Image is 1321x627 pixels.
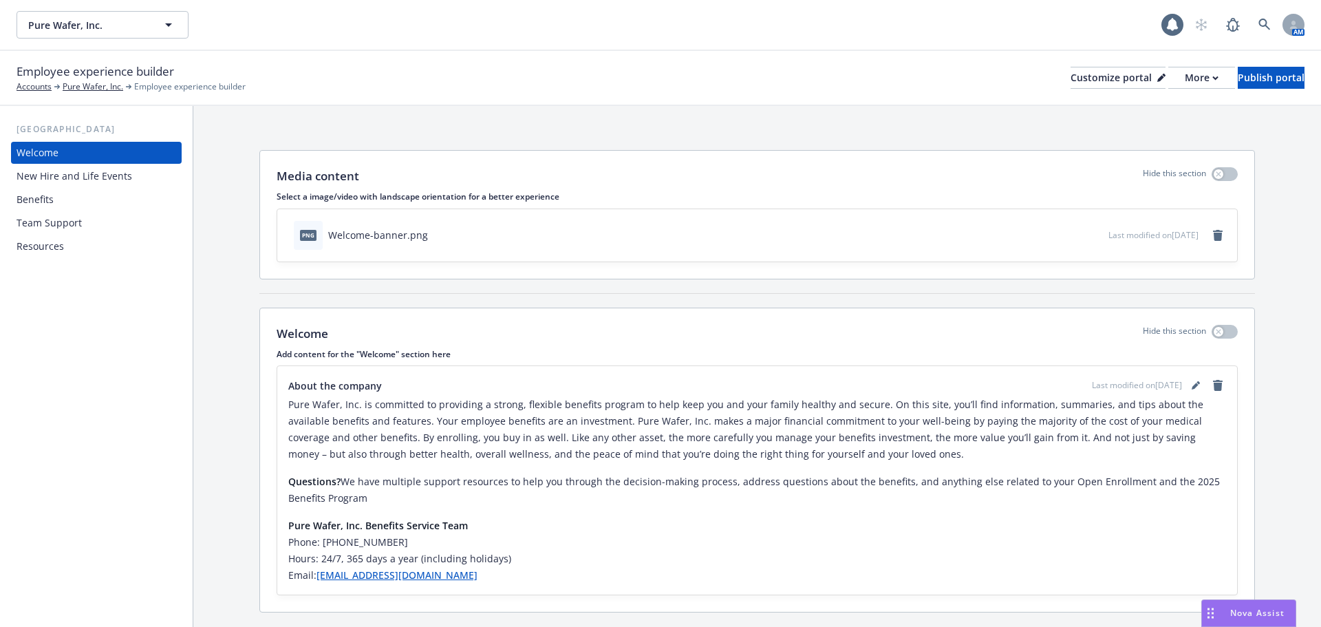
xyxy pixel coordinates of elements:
a: Welcome [11,142,182,164]
div: Welcome-banner.png [328,228,428,242]
span: png [300,230,316,240]
div: [GEOGRAPHIC_DATA] [11,123,182,136]
div: Benefits [17,189,54,211]
a: Start snowing [1188,11,1215,39]
a: [EMAIL_ADDRESS][DOMAIN_NAME] [316,568,477,582]
p: Pure Wafer, Inc. is committed to providing a strong, flexible benefits program to help keep you a... [288,396,1226,463]
h6: Phone: [PHONE_NUMBER] [288,534,1226,551]
p: Hide this section [1143,167,1206,185]
div: Customize portal [1071,67,1166,88]
h6: Hours: 24/7, 365 days a year (including holidays)​ [288,551,1226,567]
span: Last modified on [DATE] [1092,379,1182,392]
div: Team Support [17,212,82,234]
p: Select a image/video with landscape orientation for a better experience [277,191,1238,202]
button: More [1168,67,1235,89]
button: Nova Assist [1201,599,1296,627]
div: More [1185,67,1218,88]
span: Nova Assist [1230,607,1285,619]
a: remove [1210,377,1226,394]
div: Publish portal [1238,67,1304,88]
p: Welcome [277,325,328,343]
a: Accounts [17,81,52,93]
span: Employee experience builder [134,81,246,93]
div: Welcome [17,142,58,164]
a: Team Support [11,212,182,234]
a: editPencil [1188,377,1204,394]
a: New Hire and Life Events [11,165,182,187]
h6: Email: [288,567,1226,584]
p: Hide this section [1143,325,1206,343]
button: download file [1068,228,1080,242]
a: Search [1251,11,1278,39]
strong: Questions? [288,475,341,488]
a: Resources [11,235,182,257]
p: Media content [277,167,359,185]
button: Publish portal [1238,67,1304,89]
div: Drag to move [1202,600,1219,626]
p: We have multiple support resources to help you through the decision-making process, address quest... [288,474,1226,507]
button: preview file [1091,228,1103,242]
a: Benefits [11,189,182,211]
a: remove [1210,227,1226,244]
span: About the company [288,379,382,393]
a: Report a Bug [1219,11,1247,39]
div: Resources [17,235,64,257]
strong: Pure Wafer, Inc. Benefits Service Team [288,519,468,532]
span: Last modified on [DATE] [1108,229,1199,241]
button: Pure Wafer, Inc. [17,11,189,39]
button: Customize portal [1071,67,1166,89]
p: Add content for the "Welcome" section here [277,348,1238,360]
div: New Hire and Life Events [17,165,132,187]
span: Employee experience builder [17,63,174,81]
span: Pure Wafer, Inc. [28,18,147,32]
a: Pure Wafer, Inc. [63,81,123,93]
